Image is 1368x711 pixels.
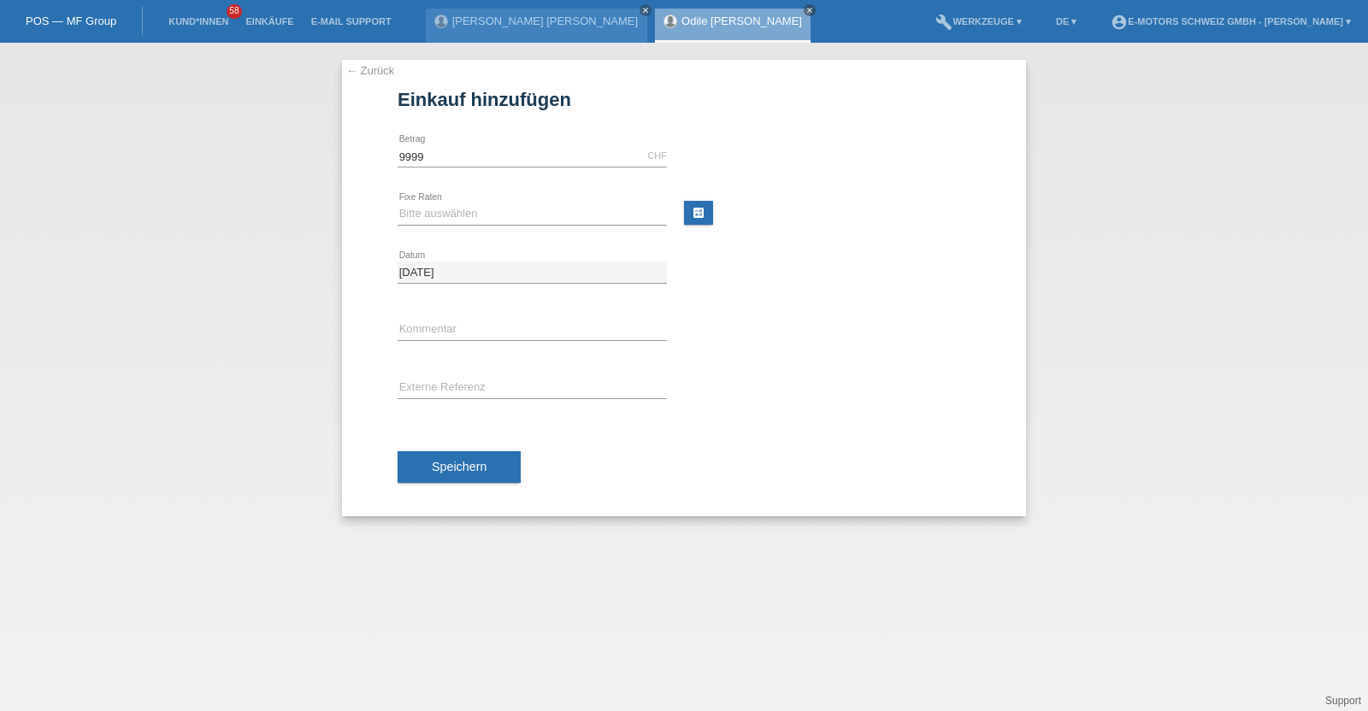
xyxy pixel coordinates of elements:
[1111,14,1128,31] i: account_circle
[681,15,802,27] a: Odile [PERSON_NAME]
[927,16,1030,26] a: buildWerkzeuge ▾
[398,451,521,484] button: Speichern
[935,14,952,31] i: build
[1325,695,1361,707] a: Support
[346,64,394,77] a: ← Zurück
[237,16,302,26] a: Einkäufe
[452,15,638,27] a: [PERSON_NAME] [PERSON_NAME]
[1102,16,1359,26] a: account_circleE-Motors Schweiz GmbH - [PERSON_NAME] ▾
[692,206,705,220] i: calculate
[684,201,713,225] a: calculate
[26,15,116,27] a: POS — MF Group
[1047,16,1085,26] a: DE ▾
[398,89,970,110] h1: Einkauf hinzufügen
[303,16,400,26] a: E-Mail Support
[640,4,652,16] a: close
[641,6,650,15] i: close
[160,16,237,26] a: Kund*innen
[227,4,242,19] span: 58
[647,150,667,161] div: CHF
[805,6,814,15] i: close
[432,460,486,473] span: Speichern
[804,4,816,16] a: close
